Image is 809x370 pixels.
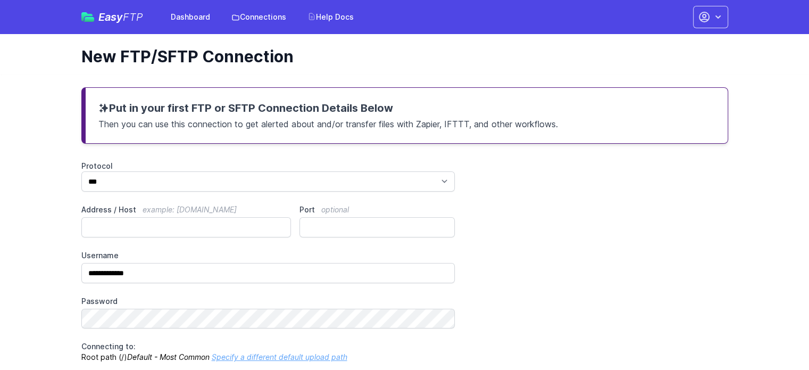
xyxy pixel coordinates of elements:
[81,47,720,66] h1: New FTP/SFTP Connection
[81,161,455,171] label: Protocol
[98,12,143,22] span: Easy
[81,12,94,22] img: easyftp_logo.png
[225,7,293,27] a: Connections
[299,204,455,215] label: Port
[212,352,347,361] a: Specify a different default upload path
[81,342,136,351] span: Connecting to:
[98,116,715,130] p: Then you can use this connection to get alerted about and/or transfer files with Zapier, IFTTT, a...
[301,7,360,27] a: Help Docs
[81,250,455,261] label: Username
[321,205,349,214] span: optional
[81,341,455,363] p: Root path (/)
[756,317,796,357] iframe: Drift Widget Chat Controller
[81,204,291,215] label: Address / Host
[81,12,143,22] a: EasyFTP
[123,11,143,23] span: FTP
[81,296,455,307] label: Password
[127,352,210,361] i: Default - Most Common
[164,7,216,27] a: Dashboard
[98,101,715,116] h3: Put in your first FTP or SFTP Connection Details Below
[143,205,237,214] span: example: [DOMAIN_NAME]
